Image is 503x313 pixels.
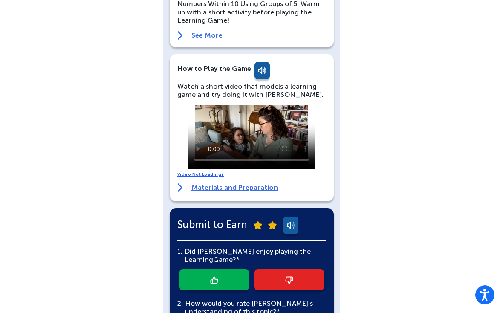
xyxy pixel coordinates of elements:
img: submit-star.png [268,221,277,229]
img: thumb-down-icon.png [285,276,293,284]
span: 1. [177,247,182,255]
p: Watch a short video that models a learning game and try doing it with [PERSON_NAME]. [177,82,326,99]
span: 2. [177,299,183,307]
img: right-arrow.svg [177,31,183,40]
img: submit-star.png [254,221,262,229]
a: Materials and Preparation [177,183,278,192]
span: Game?* [213,255,240,264]
a: See More [177,31,326,40]
span: Submit to Earn [177,220,247,229]
img: thumb-up-icon.png [210,276,218,284]
b: How to Play the Game [177,64,251,72]
a: Video Not Loading? [177,172,224,177]
img: right-arrow.svg [177,183,183,192]
div: Did [PERSON_NAME] enjoy playing the Learning [182,247,326,264]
